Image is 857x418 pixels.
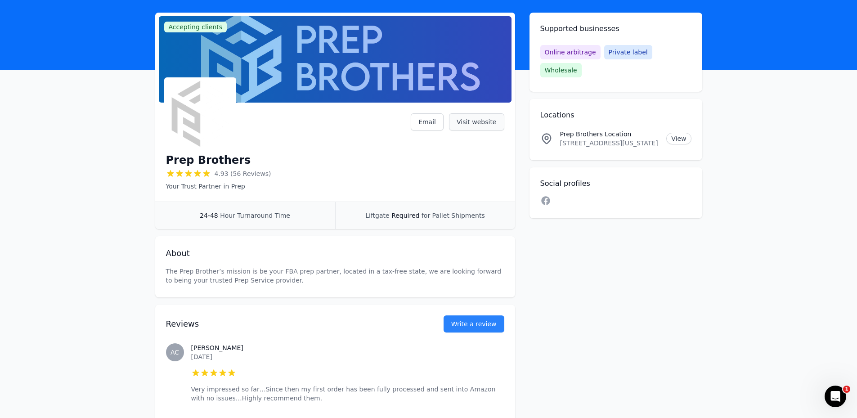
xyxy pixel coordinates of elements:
[560,130,660,139] p: Prep Brothers Location
[171,349,179,355] span: AC
[540,110,691,121] h2: Locations
[411,113,444,130] a: Email
[365,212,389,219] span: Liftgate
[604,45,652,59] span: Private label
[191,385,504,403] p: Very impressed so far…Since then my first order has been fully processed and sent into Amazon wit...
[166,318,415,330] h2: Reviews
[540,23,691,34] h2: Supported businesses
[191,343,504,352] h3: [PERSON_NAME]
[166,182,271,191] p: Your Trust Partner in Prep
[164,22,227,32] span: Accepting clients
[540,63,582,77] span: Wholesale
[166,267,504,285] p: The Prep Brother’s mission is be your FBA prep partner, located in a tax-free state, we are looki...
[166,153,251,167] h1: Prep Brothers
[166,79,234,148] img: Prep Brothers
[540,45,601,59] span: Online arbitrage
[391,212,419,219] span: Required
[220,212,290,219] span: Hour Turnaround Time
[200,212,218,219] span: 24-48
[191,353,212,360] time: [DATE]
[560,139,660,148] p: [STREET_ADDRESS][US_STATE]
[422,212,485,219] span: for Pallet Shipments
[666,133,691,144] a: View
[449,113,504,130] a: Visit website
[825,386,846,407] iframe: Intercom live chat
[540,178,691,189] h2: Social profiles
[444,315,504,333] a: Write a review
[843,386,850,393] span: 1
[166,247,504,260] h2: About
[215,169,271,178] span: 4.93 (56 Reviews)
